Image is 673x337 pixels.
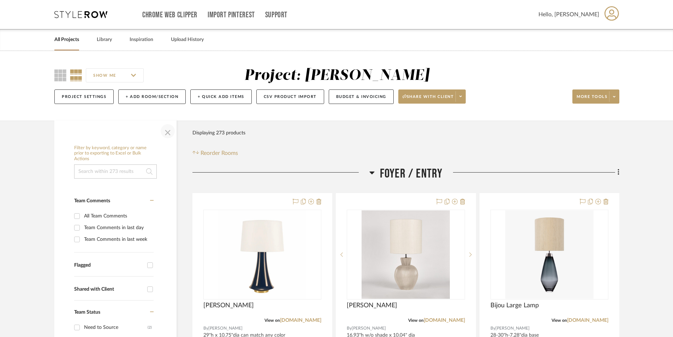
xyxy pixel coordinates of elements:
[203,325,208,332] span: By
[130,35,153,45] a: Inspiration
[398,89,466,104] button: Share with client
[208,325,243,332] span: [PERSON_NAME]
[577,94,607,105] span: More tools
[74,145,157,162] h6: Filter by keyword, category or name prior to exporting to Excel or Bulk Actions
[265,12,287,18] a: Support
[495,325,530,332] span: [PERSON_NAME]
[74,286,144,292] div: Shared with Client
[171,35,204,45] a: Upload History
[264,318,280,323] span: View on
[203,302,254,309] span: [PERSON_NAME]
[84,322,148,333] div: Need to Source
[74,262,144,268] div: Flagged
[352,325,386,332] span: [PERSON_NAME]
[329,89,394,104] button: Budget & Invoicing
[208,12,255,18] a: Import Pinterest
[490,302,539,309] span: Bijou Large Lamp
[84,210,152,222] div: All Team Comments
[403,94,454,105] span: Share with client
[142,12,197,18] a: Chrome Web Clipper
[84,234,152,245] div: Team Comments in last week
[552,318,567,323] span: View on
[54,89,114,104] button: Project Settings
[280,318,321,323] a: [DOMAIN_NAME]
[424,318,465,323] a: [DOMAIN_NAME]
[192,149,238,157] button: Reorder Rooms
[74,310,100,315] span: Team Status
[490,325,495,332] span: By
[74,164,157,179] input: Search within 273 results
[347,302,397,309] span: [PERSON_NAME]
[567,318,608,323] a: [DOMAIN_NAME]
[161,124,175,138] button: Close
[54,35,79,45] a: All Projects
[362,210,450,299] img: Rille Lamp
[538,10,599,19] span: Hello, [PERSON_NAME]
[572,89,619,104] button: More tools
[218,210,306,299] img: Eartha
[74,198,110,203] span: Team Comments
[148,322,152,333] div: (2)
[380,166,443,181] span: Foyer / Entry
[244,68,429,83] div: Project: [PERSON_NAME]
[505,210,594,299] img: Bijou Large Lamp
[190,89,252,104] button: + Quick Add Items
[97,35,112,45] a: Library
[84,222,152,233] div: Team Comments in last day
[347,325,352,332] span: By
[408,318,424,323] span: View on
[201,149,238,157] span: Reorder Rooms
[118,89,186,104] button: + Add Room/Section
[192,126,245,140] div: Displaying 273 products
[256,89,324,104] button: CSV Product Import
